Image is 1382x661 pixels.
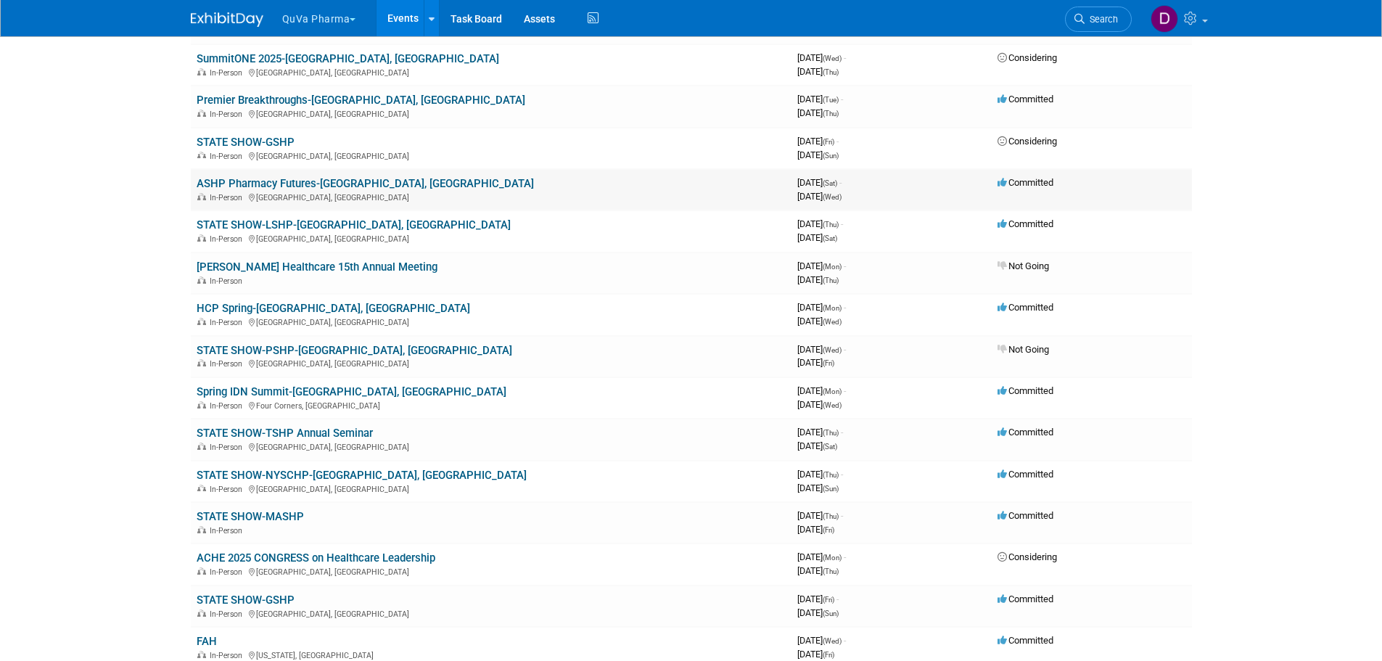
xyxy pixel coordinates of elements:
[197,399,786,411] div: Four Corners, [GEOGRAPHIC_DATA]
[197,218,511,231] a: STATE SHOW-LSHP-[GEOGRAPHIC_DATA], [GEOGRAPHIC_DATA]
[197,316,786,327] div: [GEOGRAPHIC_DATA], [GEOGRAPHIC_DATA]
[197,635,217,648] a: FAH
[197,232,786,244] div: [GEOGRAPHIC_DATA], [GEOGRAPHIC_DATA]
[823,221,839,229] span: (Thu)
[797,136,839,147] span: [DATE]
[210,110,247,119] span: In-Person
[197,483,786,494] div: [GEOGRAPHIC_DATA], [GEOGRAPHIC_DATA]
[210,68,247,78] span: In-Person
[210,276,247,286] span: In-Person
[797,399,842,410] span: [DATE]
[197,609,206,617] img: In-Person Event
[197,260,437,274] a: [PERSON_NAME] Healthcare 15th Annual Meeting
[197,94,525,107] a: Premier Breakthroughs-[GEOGRAPHIC_DATA], [GEOGRAPHIC_DATA]
[998,469,1053,480] span: Committed
[197,359,206,366] img: In-Person Event
[797,302,846,313] span: [DATE]
[839,177,842,188] span: -
[197,443,206,450] img: In-Person Event
[197,551,435,564] a: ACHE 2025 CONGRESS on Healthcare Leadership
[197,136,295,149] a: STATE SHOW-GSHP
[998,551,1057,562] span: Considering
[797,316,842,327] span: [DATE]
[1085,14,1118,25] span: Search
[823,554,842,562] span: (Mon)
[210,401,247,411] span: In-Person
[197,565,786,577] div: [GEOGRAPHIC_DATA], [GEOGRAPHIC_DATA]
[197,567,206,575] img: In-Person Event
[197,357,786,369] div: [GEOGRAPHIC_DATA], [GEOGRAPHIC_DATA]
[197,485,206,492] img: In-Person Event
[998,635,1053,646] span: Committed
[797,344,846,355] span: [DATE]
[1065,7,1132,32] a: Search
[844,344,846,355] span: -
[823,429,839,437] span: (Thu)
[823,485,839,493] span: (Sun)
[197,52,499,65] a: SummitONE 2025-[GEOGRAPHIC_DATA], [GEOGRAPHIC_DATA]
[844,635,846,646] span: -
[210,609,247,619] span: In-Person
[998,594,1053,604] span: Committed
[844,551,846,562] span: -
[823,276,839,284] span: (Thu)
[844,52,846,63] span: -
[797,635,846,646] span: [DATE]
[998,260,1049,271] span: Not Going
[823,346,842,354] span: (Wed)
[823,443,837,451] span: (Sat)
[797,177,842,188] span: [DATE]
[797,607,839,618] span: [DATE]
[197,440,786,452] div: [GEOGRAPHIC_DATA], [GEOGRAPHIC_DATA]
[998,510,1053,521] span: Committed
[823,152,839,160] span: (Sun)
[197,469,527,482] a: STATE SHOW-NYSCHP-[GEOGRAPHIC_DATA], [GEOGRAPHIC_DATA]
[797,274,839,285] span: [DATE]
[998,344,1049,355] span: Not Going
[797,524,834,535] span: [DATE]
[797,94,843,104] span: [DATE]
[197,107,786,119] div: [GEOGRAPHIC_DATA], [GEOGRAPHIC_DATA]
[841,94,843,104] span: -
[197,607,786,619] div: [GEOGRAPHIC_DATA], [GEOGRAPHIC_DATA]
[197,193,206,200] img: In-Person Event
[210,359,247,369] span: In-Person
[841,218,843,229] span: -
[197,649,786,660] div: [US_STATE], [GEOGRAPHIC_DATA]
[844,302,846,313] span: -
[197,344,512,357] a: STATE SHOW-PSHP-[GEOGRAPHIC_DATA], [GEOGRAPHIC_DATA]
[823,234,837,242] span: (Sat)
[797,469,843,480] span: [DATE]
[197,385,506,398] a: Spring IDN Summit-[GEOGRAPHIC_DATA], [GEOGRAPHIC_DATA]
[823,304,842,312] span: (Mon)
[841,427,843,438] span: -
[823,263,842,271] span: (Mon)
[823,359,834,367] span: (Fri)
[998,302,1053,313] span: Committed
[210,152,247,161] span: In-Person
[823,96,839,104] span: (Tue)
[197,191,786,202] div: [GEOGRAPHIC_DATA], [GEOGRAPHIC_DATA]
[836,136,839,147] span: -
[191,12,263,27] img: ExhibitDay
[210,318,247,327] span: In-Person
[197,152,206,159] img: In-Person Event
[836,594,839,604] span: -
[797,107,839,118] span: [DATE]
[197,110,206,117] img: In-Person Event
[844,260,846,271] span: -
[210,193,247,202] span: In-Person
[797,483,839,493] span: [DATE]
[197,276,206,284] img: In-Person Event
[797,649,834,660] span: [DATE]
[197,526,206,533] img: In-Person Event
[823,110,839,118] span: (Thu)
[844,385,846,396] span: -
[823,387,842,395] span: (Mon)
[823,401,842,409] span: (Wed)
[797,551,846,562] span: [DATE]
[797,440,837,451] span: [DATE]
[797,149,839,160] span: [DATE]
[797,232,837,243] span: [DATE]
[823,526,834,534] span: (Fri)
